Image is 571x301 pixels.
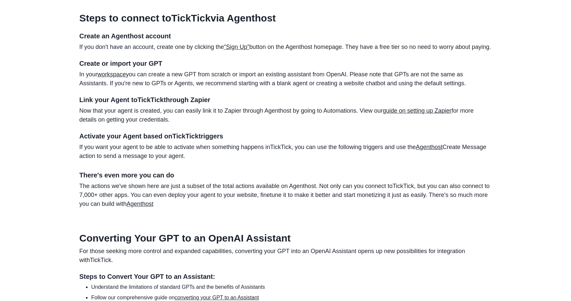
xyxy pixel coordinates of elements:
h4: Link your Agent to TickTick through Zapier [79,96,492,104]
p: Now that your agent is created, you can easily link it to Zapier through Agenthost by going to Au... [79,106,492,124]
h4: There's even more you can do [79,171,492,179]
h2: Converting Your GPT to an OpenAI Assistant [79,232,492,244]
a: workspace [97,71,126,78]
p: If you want your agent to be able to activate when something happens in TickTick , you can use th... [79,143,492,161]
h4: Create an Agenthost account [79,32,492,40]
p: For those seeking more control and expanded capabilities, converting your GPT into an OpenAI Assi... [79,247,492,265]
h3: Steps to Convert Your GPT to an Assistant: [79,273,492,281]
h4: Activate your Agent based on TickTick triggers [79,132,492,140]
p: If you don't have an account, create one by clicking the button on the Agenthost homepage. They h... [79,43,492,52]
p: The actions we've shown here are just a subset of the total actions available on Agenthost. Not o... [79,182,492,208]
a: guide on setting up Zapier [383,107,451,114]
a: Agenthost [127,201,153,207]
a: "Sign Up" [224,44,249,50]
p: In your you can create a new GPT from scratch or import an existing assistant from OpenAI. Please... [79,70,492,88]
li: Understand the limitations of standard GPTs and the benefits of Assistants [91,283,492,291]
h4: Create or import your GPT [79,59,492,67]
a: converting your GPT to an Assistant [175,295,259,300]
h3: Steps to connect to TickTick via Agenthost [79,12,492,24]
a: Agenthost [416,144,442,150]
